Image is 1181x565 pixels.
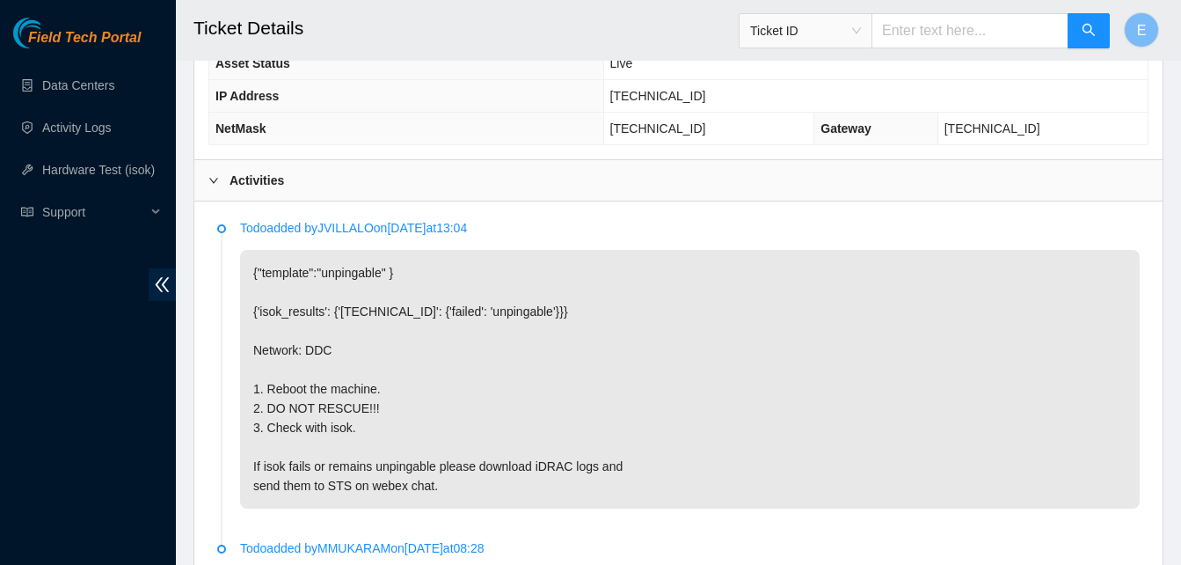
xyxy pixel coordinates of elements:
[750,18,861,44] span: Ticket ID
[194,160,1163,201] div: Activities
[42,194,146,230] span: Support
[42,163,155,177] a: Hardware Test (isok)
[208,175,219,186] span: right
[42,78,114,92] a: Data Centers
[820,121,871,136] span: Gateway
[28,30,141,47] span: Field Tech Portal
[13,18,89,48] img: Akamai Technologies
[610,56,633,70] span: Live
[240,218,1140,238] p: Todo added by JVILLALO on [DATE] at 13:04
[240,539,1140,558] p: Todo added by MMUKARAM on [DATE] at 08:28
[1124,12,1159,48] button: E
[13,32,141,55] a: Akamai TechnologiesField Tech Portal
[871,13,1068,48] input: Enter text here...
[215,89,279,103] span: IP Address
[1068,13,1110,48] button: search
[215,121,266,136] span: NetMask
[1137,19,1147,41] span: E
[21,206,33,218] span: read
[149,268,176,301] span: double-left
[230,171,284,190] b: Activities
[944,121,1040,136] span: [TECHNICAL_ID]
[215,56,290,70] span: Asset Status
[42,121,112,135] a: Activity Logs
[610,121,706,136] span: [TECHNICAL_ID]
[1082,23,1096,40] span: search
[240,250,1140,509] p: {"template":"unpingable" } {'isok_results': {'[TECHNICAL_ID]': {'failed': 'unpingable'}}} Network...
[610,89,706,103] span: [TECHNICAL_ID]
